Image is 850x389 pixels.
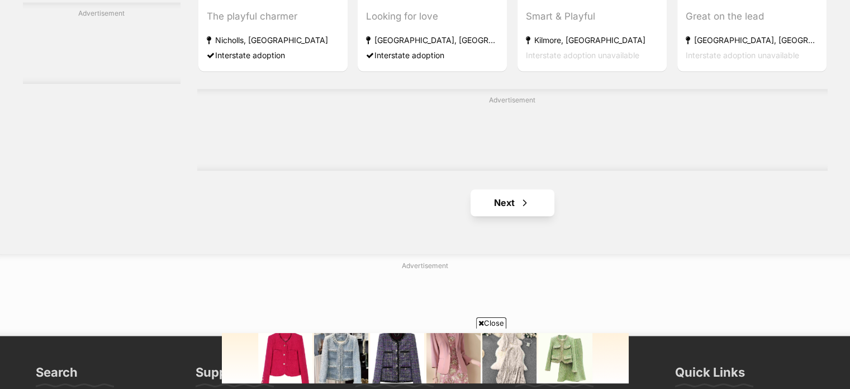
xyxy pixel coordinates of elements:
[686,50,799,60] span: Interstate adoption unavailable
[23,3,181,85] div: Advertisement
[222,333,629,383] iframe: Advertisement
[686,9,818,24] div: Great on the lead
[207,32,339,48] strong: Nicholls, [GEOGRAPHIC_DATA]
[476,317,506,329] span: Close
[197,189,828,216] nav: Pagination
[526,50,639,60] span: Interstate adoption unavailable
[366,48,498,63] div: Interstate adoption
[675,364,745,386] h3: Quick Links
[197,89,828,171] div: Advertisement
[526,32,658,48] strong: Kilmore, [GEOGRAPHIC_DATA]
[207,9,339,24] div: The playful charmer
[366,9,498,24] div: Looking for love
[36,364,78,386] h3: Search
[366,32,498,48] strong: [GEOGRAPHIC_DATA], [GEOGRAPHIC_DATA]
[207,48,339,63] div: Interstate adoption
[471,189,554,216] a: Next page
[196,364,244,386] h3: Support
[686,32,818,48] strong: [GEOGRAPHIC_DATA], [GEOGRAPHIC_DATA]
[526,9,658,24] div: Smart & Playful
